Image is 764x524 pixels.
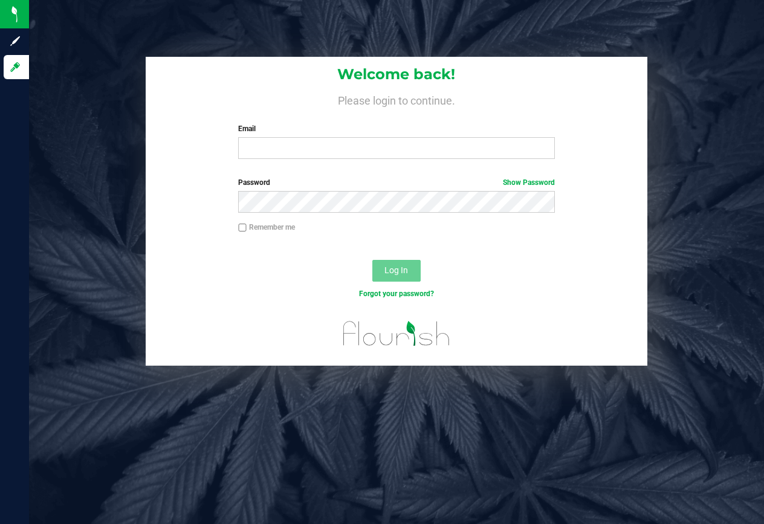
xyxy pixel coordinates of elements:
button: Log In [372,260,421,282]
span: Password [238,178,270,187]
a: Show Password [503,178,555,187]
a: Forgot your password? [359,289,434,298]
label: Email [238,123,555,134]
inline-svg: Log in [9,61,21,73]
h4: Please login to continue. [146,92,648,106]
img: flourish_logo.svg [334,312,459,355]
span: Log In [384,265,408,275]
label: Remember me [238,222,295,233]
input: Remember me [238,224,247,232]
h1: Welcome back! [146,66,648,82]
inline-svg: Sign up [9,35,21,47]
